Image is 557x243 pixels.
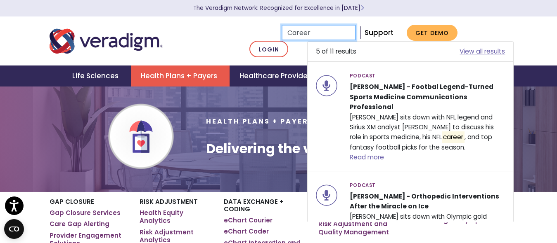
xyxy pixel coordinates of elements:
[140,209,211,225] a: Health Equity Analytics
[316,180,337,210] img: icon-search-insights-podcasts.svg
[350,153,384,161] a: Read more
[350,180,376,192] span: Podcast
[350,192,499,210] strong: [PERSON_NAME] - Orthopedic Interventions After the Miracle on Ice
[344,70,512,162] div: [PERSON_NAME] sits down with NFL legend and Sirius XM analyst [PERSON_NAME] to discuss his role i...
[318,220,409,236] a: Risk Adjustment and Quality Management
[62,65,131,86] a: Life Sciences
[350,82,493,111] strong: [PERSON_NAME] – Footbal Legend-Turned Sports Medicine Communications Professional
[282,25,356,40] input: Search
[249,41,288,58] a: Login
[422,216,491,224] a: Veradigm Payerpath
[230,65,326,86] a: Healthcare Providers
[407,25,457,41] a: Get Demo
[206,117,314,126] span: Health Plans + Payers
[224,216,273,224] a: eChart Courier
[360,4,364,12] span: Learn More
[460,47,505,56] a: View all results
[316,70,337,101] img: icon-search-insights-podcasts.svg
[224,227,269,236] a: eChart Coder
[50,28,163,55] img: Veradigm logo
[442,131,465,143] mark: career
[131,65,230,86] a: Health Plans + Payers
[365,28,393,37] a: Support
[50,220,109,228] a: Care Gap Alerting
[307,41,514,62] li: 5 of 11 results
[350,70,376,82] span: Podcast
[4,219,24,239] button: Open CMP widget
[206,141,491,157] h1: Delivering the value-based future [DATE].
[50,209,121,217] a: Gap Closure Services
[193,4,364,12] a: The Veradigm Network: Recognized for Excellence in [DATE]Learn More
